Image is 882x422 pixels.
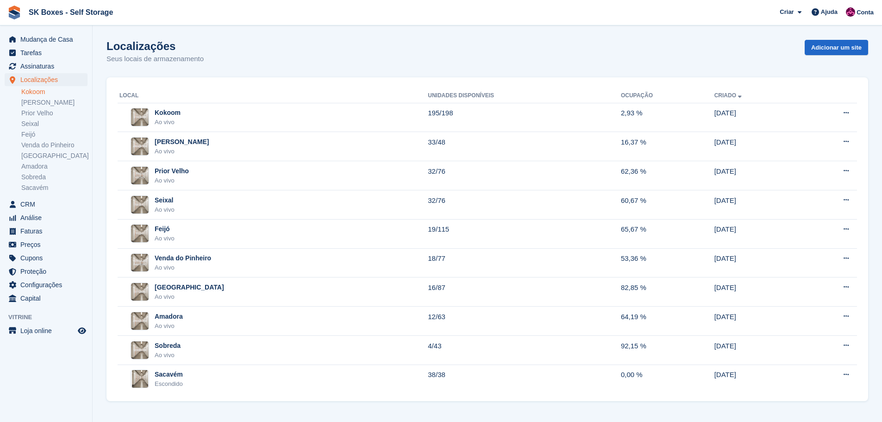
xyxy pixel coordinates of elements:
span: Conta [857,8,874,17]
td: 38/38 [428,365,621,393]
td: 4/43 [428,336,621,365]
img: Imagem do site Amadora [131,312,149,330]
div: Ao vivo [155,292,224,302]
a: Kokoom [21,88,88,96]
td: 64,19 % [621,307,714,336]
td: [DATE] [714,161,800,190]
span: CRM [20,198,76,211]
div: Prior Velho [155,166,189,176]
a: Seixal [21,120,88,128]
div: Sobreda [155,341,181,351]
a: [PERSON_NAME] [21,98,88,107]
img: Joana Alegria [846,7,855,17]
a: Amadora [21,162,88,171]
div: Escondido [155,379,183,389]
td: 53,36 % [621,248,714,277]
a: menu [5,324,88,337]
a: menu [5,60,88,73]
div: Venda do Pinheiro [155,253,211,263]
div: Amadora [155,312,183,321]
a: menu [5,292,88,305]
td: 16,37 % [621,132,714,161]
span: Capital [20,292,76,305]
span: Mudança de Casa [20,33,76,46]
td: 18/77 [428,248,621,277]
td: 19/115 [428,219,621,248]
td: [DATE] [714,132,800,161]
span: Faturas [20,225,76,238]
div: [PERSON_NAME] [155,137,209,147]
a: Loja de pré-visualização [76,325,88,336]
img: Imagem do site Sacavém [132,370,148,388]
td: 16/87 [428,277,621,307]
img: Imagem do site Amadora II [131,138,149,155]
a: menu [5,33,88,46]
td: [DATE] [714,190,800,220]
a: menu [5,211,88,224]
span: Vitrine [8,313,92,322]
td: [DATE] [714,103,800,132]
span: Proteção [20,265,76,278]
a: Venda do Pinheiro [21,141,88,150]
img: Imagem do site Venda do Pinheiro [131,254,149,271]
td: 195/198 [428,103,621,132]
a: menu [5,252,88,265]
a: Sacavém [21,183,88,192]
a: menu [5,238,88,251]
td: 2,93 % [621,103,714,132]
img: Imagem do site Sobreda [131,341,149,359]
span: Loja online [20,324,76,337]
div: Feijó [155,224,175,234]
th: Local [118,88,428,103]
div: Ao vivo [155,321,183,331]
td: 32/76 [428,161,621,190]
div: Ao vivo [155,351,181,360]
td: 65,67 % [621,219,714,248]
a: menu [5,278,88,291]
span: Preços [20,238,76,251]
td: 32/76 [428,190,621,220]
img: Imagem do site Seixal [131,196,149,214]
a: SK Boxes - Self Storage [25,5,117,20]
img: stora-icon-8386f47178a22dfd0bd8f6a31ec36ba5ce8667c1dd55bd0f319d3a0aa187defe.svg [7,6,21,19]
a: menu [5,265,88,278]
td: [DATE] [714,248,800,277]
a: Feijó [21,130,88,139]
img: Imagem do site Prior Velho [131,167,149,184]
a: menu [5,198,88,211]
div: [GEOGRAPHIC_DATA] [155,283,224,292]
div: Sacavém [155,370,183,379]
a: menu [5,73,88,86]
td: [DATE] [714,307,800,336]
td: [DATE] [714,336,800,365]
a: menu [5,225,88,238]
a: [GEOGRAPHIC_DATA] [21,151,88,160]
td: 12/63 [428,307,621,336]
th: Unidades disponíveis [428,88,621,103]
td: 33/48 [428,132,621,161]
p: Seus locais de armazenamento [106,54,204,64]
td: 62,36 % [621,161,714,190]
td: 82,85 % [621,277,714,307]
span: Ajuda [821,7,838,17]
div: Kokoom [155,108,181,118]
div: Seixal [155,195,175,205]
span: Tarefas [20,46,76,59]
img: Imagem do site Feijó [131,225,149,242]
a: Criado [714,92,744,99]
td: [DATE] [714,219,800,248]
img: Imagem do site Kokoom [131,108,149,126]
a: Adicionar um site [805,40,868,55]
td: 0,00 % [621,365,714,393]
span: Configurações [20,278,76,291]
td: [DATE] [714,277,800,307]
span: Assinaturas [20,60,76,73]
th: Ocupação [621,88,714,103]
div: Ao vivo [155,118,181,127]
span: Análise [20,211,76,224]
td: 60,67 % [621,190,714,220]
a: menu [5,46,88,59]
td: [DATE] [714,365,800,393]
div: Ao vivo [155,234,175,243]
h1: Localizações [106,40,204,52]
